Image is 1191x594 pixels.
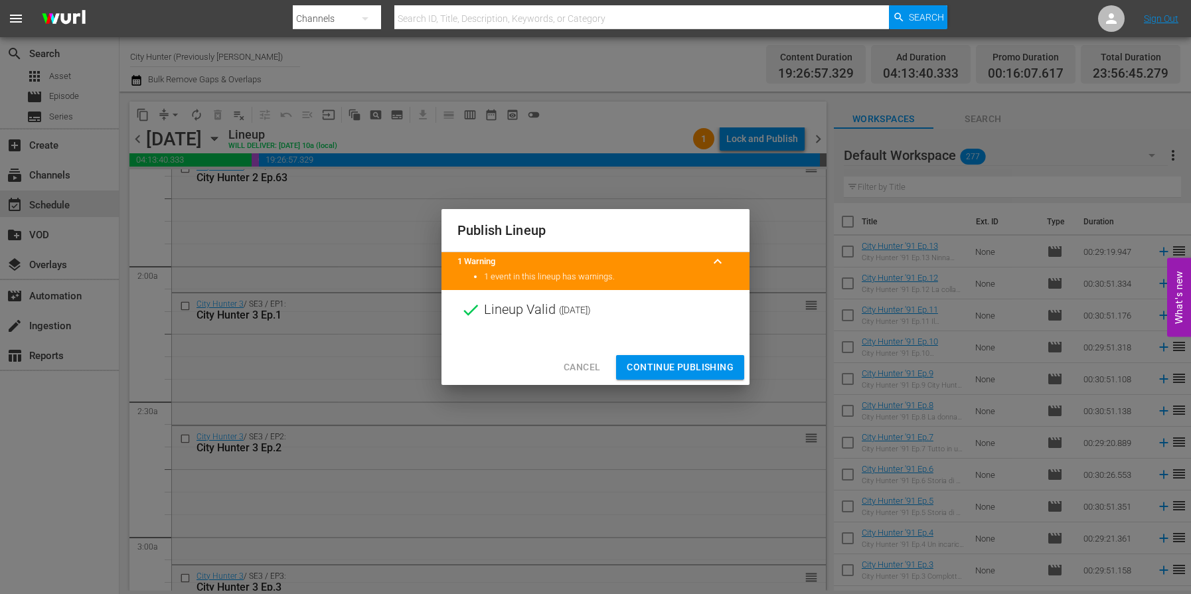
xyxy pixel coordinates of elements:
button: Continue Publishing [616,355,744,380]
button: Open Feedback Widget [1167,258,1191,336]
span: Cancel [564,359,600,376]
title: 1 Warning [457,256,702,268]
div: Lineup Valid [441,290,750,330]
img: ans4CAIJ8jUAAAAAAAAAAAAAAAAAAAAAAAAgQb4GAAAAAAAAAAAAAAAAAAAAAAAAJMjXAAAAAAAAAAAAAAAAAAAAAAAAgAT5G... [32,3,96,35]
span: menu [8,11,24,27]
span: Continue Publishing [627,359,734,376]
button: keyboard_arrow_up [702,246,734,277]
span: keyboard_arrow_up [710,254,726,269]
span: ( [DATE] ) [559,300,591,320]
li: 1 event in this lineup has warnings. [484,271,734,283]
a: Sign Out [1144,13,1178,24]
button: Cancel [553,355,611,380]
h2: Publish Lineup [457,220,734,241]
span: Search [909,5,944,29]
